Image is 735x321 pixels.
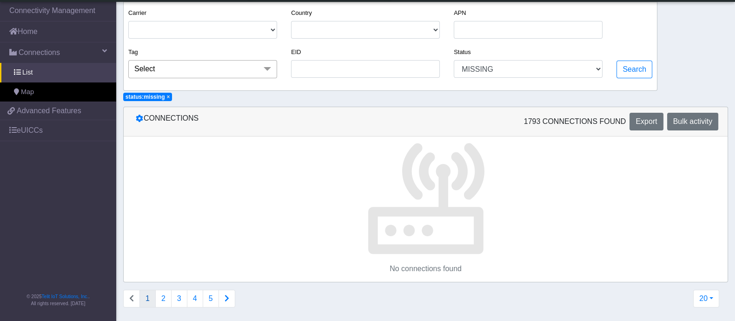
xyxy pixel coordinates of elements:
button: 2 [155,290,172,307]
a: Telit IoT Solutions, Inc. [42,294,88,299]
span: 1793 Connections found [524,116,626,127]
span: Bulk activity [673,117,712,125]
img: No connections found [366,137,485,256]
label: EID [291,48,301,56]
button: 20 [693,290,719,307]
button: Export [629,113,663,130]
nav: Connections list navigation [123,290,235,307]
p: No connections found [124,263,728,274]
button: 3 [171,290,187,307]
span: Export [636,117,657,125]
span: Connections [19,47,60,58]
button: Search [616,61,652,78]
button: 5 [203,290,219,307]
span: Advanced Features [17,105,81,116]
button: Close [166,94,170,100]
span: status:missing [126,94,165,100]
label: Country [291,8,312,17]
span: Map [21,87,34,97]
label: APN [454,8,466,17]
span: Select [134,65,155,73]
button: 4 [187,290,203,307]
label: Carrier [128,8,146,17]
label: Tag [128,48,138,56]
label: Status [454,48,470,56]
button: Bulk activity [667,113,718,130]
div: Connections [126,113,426,130]
span: × [166,94,170,100]
span: List [22,68,33,78]
button: 1 [139,290,156,307]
